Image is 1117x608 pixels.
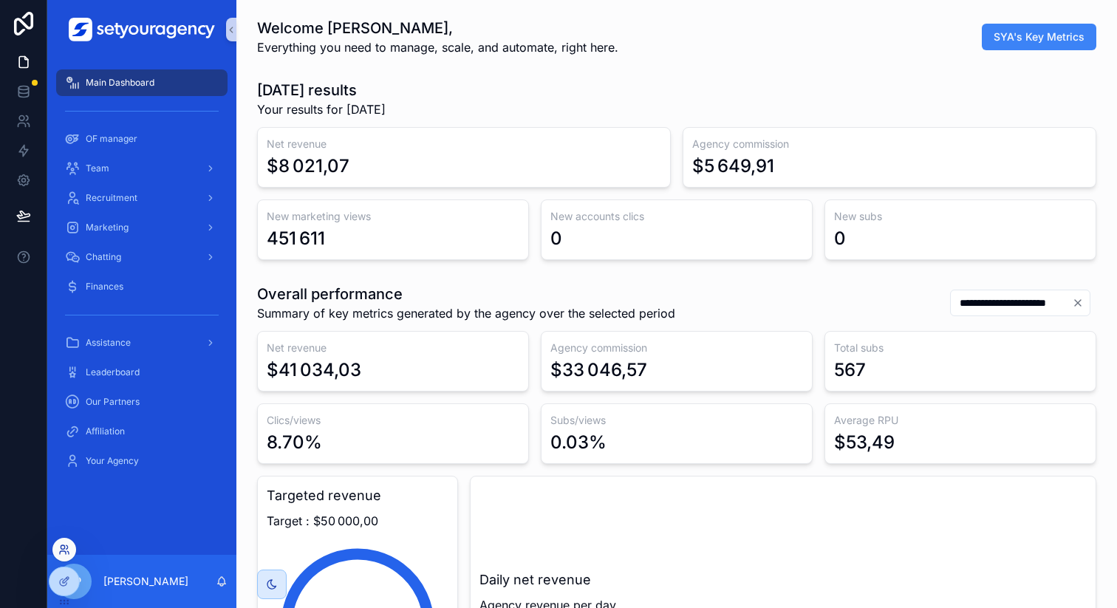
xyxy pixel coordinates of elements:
a: Marketing [56,214,228,241]
p: [PERSON_NAME] [103,574,188,589]
span: Chatting [86,251,121,263]
span: SYA's Key Metrics [994,30,1084,44]
div: 0 [834,227,846,250]
a: Finances [56,273,228,300]
span: Team [86,163,109,174]
h3: New accounts clics [550,209,803,224]
button: SYA's Key Metrics [982,24,1096,50]
img: App logo [69,18,215,41]
a: Team [56,155,228,182]
span: Marketing [86,222,129,233]
a: Your Agency [56,448,228,474]
h3: New marketing views [267,209,519,224]
h3: Daily net revenue [479,570,1087,590]
div: 451 611 [267,227,325,250]
a: Main Dashboard [56,69,228,96]
a: OF manager [56,126,228,152]
h3: Clics/views [267,413,519,428]
span: OF manager [86,133,137,145]
div: 8.70% [267,431,322,454]
span: Finances [86,281,123,293]
h3: Net revenue [267,137,661,151]
div: $53,49 [834,431,895,454]
h1: [DATE] results [257,80,386,100]
a: Leaderboard [56,359,228,386]
h3: Net revenue [267,341,519,355]
h3: Agency commission [692,137,1087,151]
a: Affiliation [56,418,228,445]
span: Your results for [DATE] [257,100,386,118]
div: $8 021,07 [267,154,349,178]
div: 0 [550,227,562,250]
h3: Subs/views [550,413,803,428]
h3: Total subs [834,341,1087,355]
div: scrollable content [47,59,236,493]
div: 567 [834,358,866,382]
span: Everything you need to manage, scale, and automate, right here. [257,38,618,56]
span: Target : $50 000,00 [267,512,448,530]
a: Assistance [56,329,228,356]
div: $33 046,57 [550,358,647,382]
h3: Agency commission [550,341,803,355]
span: Our Partners [86,396,140,408]
span: Your Agency [86,455,139,467]
span: Summary of key metrics generated by the agency over the selected period [257,304,675,322]
h3: Average RPU [834,413,1087,428]
div: $41 034,03 [267,358,361,382]
a: Our Partners [56,389,228,415]
a: Recruitment [56,185,228,211]
div: $5 649,91 [692,154,774,178]
div: 0.03% [550,431,607,454]
span: Affiliation [86,426,125,437]
span: Recruitment [86,192,137,204]
span: Main Dashboard [86,77,154,89]
button: Clear [1072,297,1090,309]
span: Leaderboard [86,366,140,378]
h1: Welcome [PERSON_NAME], [257,18,618,38]
h3: Targeted revenue [267,485,448,506]
h1: Overall performance [257,284,675,304]
span: Assistance [86,337,131,349]
h3: New subs [834,209,1087,224]
a: Chatting [56,244,228,270]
